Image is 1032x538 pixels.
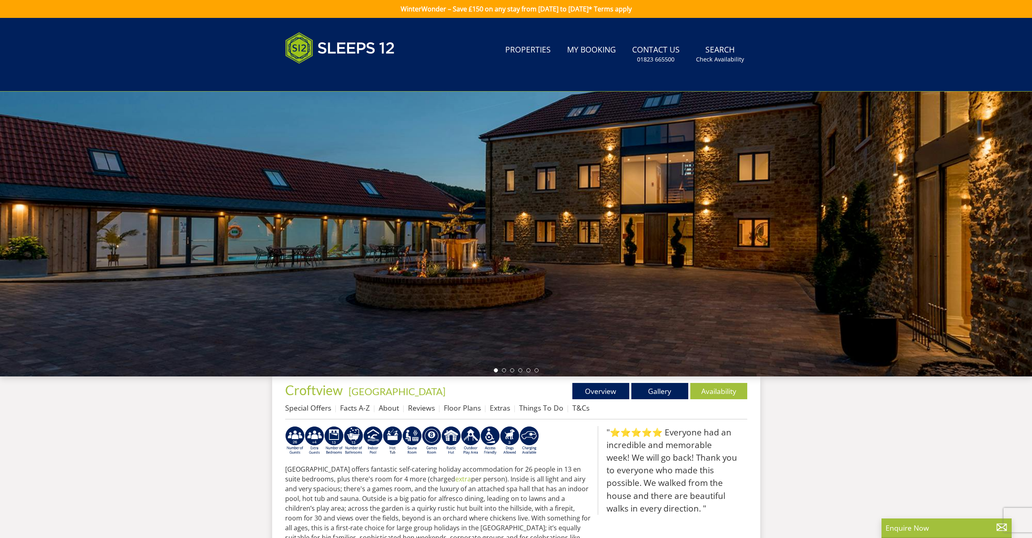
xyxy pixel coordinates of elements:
[285,28,395,68] img: Sleeps 12
[324,426,344,455] img: AD_4nXfH-zG8QO3mr-rXGVlYZDdinbny9RzgMeV-Mq7x7uof99LGYhz37qmOgvnI4JSWMfQnSTBLUeq3k2H87ok3EUhN2YKaU...
[383,426,402,455] img: AD_4nXcpX5uDwed6-YChlrI2BYOgXwgg3aqYHOhRm0XfZB-YtQW2NrmeCr45vGAfVKUq4uWnc59ZmEsEzoF5o39EWARlT1ewO...
[285,382,345,398] a: Croftview
[402,426,422,455] img: AD_4nXdjbGEeivCGLLmyT_JEP7bTfXsjgyLfnLszUAQeQ4RcokDYHVBt5R8-zTDbAVICNoGv1Dwc3nsbUb1qR6CAkrbZUeZBN...
[444,403,481,413] a: Floor Plans
[461,426,480,455] img: AD_4nXfjdDqPkGBf7Vpi6H87bmAUe5GYCbodrAbU4sf37YN55BCjSXGx5ZgBV7Vb9EJZsXiNVuyAiuJUB3WVt-w9eJ0vaBcHg...
[696,55,744,63] small: Check Availability
[598,426,747,515] blockquote: "⭐⭐⭐⭐⭐ Everyone had an incredible and memorable week! We will go back! Thank you to everyone who ...
[349,385,445,397] a: [GEOGRAPHIC_DATA]
[500,426,519,455] img: AD_4nXd-jT5hHNksAPWhJAIRxcx8XLXGdLx_6Uzm9NHovndzqQrDZpGlbnGCADDtZpqPUzV0ZgC6WJCnnG57WItrTqLb6w-_3...
[564,41,619,59] a: My Booking
[490,403,510,413] a: Extras
[285,382,343,398] span: Croftview
[345,385,445,397] span: -
[690,383,747,399] a: Availability
[344,426,363,455] img: AD_4nXcylygmA16EHDFbTayUD44IToexUe9nmodLj_G19alVWL86RsbVc8yU8E9EfzmkhgeU81P0b3chEH57Kan4gZf5V6UOR...
[693,41,747,68] a: SearchCheck Availability
[629,41,683,68] a: Contact Us01823 665500
[480,426,500,455] img: AD_4nXe3VD57-M2p5iq4fHgs6WJFzKj8B0b3RcPFe5LKK9rgeZlFmFoaMJPsJOOJzc7Q6RMFEqsjIZ5qfEJu1txG3QLmI_2ZW...
[519,403,563,413] a: Things To Do
[519,426,539,455] img: AD_4nXcnT2OPG21WxYUhsl9q61n1KejP7Pk9ESVM9x9VetD-X_UXXoxAKaMRZGYNcSGiAsmGyKm0QlThER1osyFXNLmuYOVBV...
[285,426,305,455] img: AD_4nXfjNEwncsbgs_0IsaxhQ9AEASnzi89RmNi0cgc7AD590cii1lAsBO0Mm7kpmgFfejLx8ygCvShbj7MvYJngkyBo-91B7...
[408,403,435,413] a: Reviews
[455,475,471,483] a: extra
[285,403,331,413] a: Special Offers
[281,73,367,80] iframe: Customer reviews powered by Trustpilot
[363,426,383,455] img: AD_4nXei2dp4L7_L8OvME76Xy1PUX32_NMHbHVSts-g-ZAVb8bILrMcUKZI2vRNdEqfWP017x6NFeUMZMqnp0JYknAB97-jDN...
[441,426,461,455] img: AD_4nXcf2sA9abUe2nZNwxOXGNzSl57z1UOtdTXWmPTSj2HmrbThJcpR7DMfUvlo_pBJN40atqOj72yrKjle2LFYeeoI5Lpqc...
[502,41,554,59] a: Properties
[572,383,629,399] a: Overview
[631,383,688,399] a: Gallery
[886,523,1008,533] p: Enquire Now
[422,426,441,455] img: AD_4nXdrZMsjcYNLGsKuA84hRzvIbesVCpXJ0qqnwZoX5ch9Zjv73tWe4fnFRs2gJ9dSiUubhZXckSJX_mqrZBmYExREIfryF...
[340,403,370,413] a: Facts A-Z
[637,55,674,63] small: 01823 665500
[572,403,589,413] a: T&Cs
[305,426,324,455] img: AD_4nXfP_KaKMqx0g0JgutHT0_zeYI8xfXvmwo0MsY3H4jkUzUYMTusOxEa3Skhnz4D7oQ6oXH13YSgM5tXXReEg6aaUXi7Eu...
[379,403,399,413] a: About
